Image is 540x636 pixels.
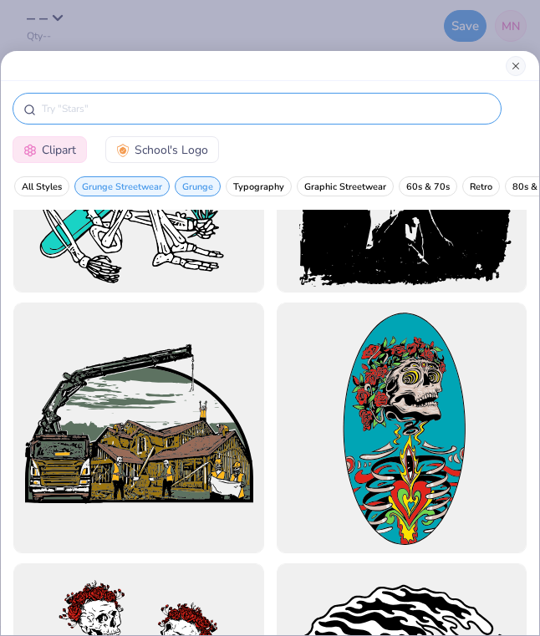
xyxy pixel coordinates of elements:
[14,176,69,196] button: filter button
[175,176,221,196] button: filter button
[462,176,500,196] button: filter button
[22,181,62,193] span: All Styles
[40,100,491,117] input: Try "Stars"
[74,176,170,196] button: filter button
[82,181,162,193] span: Grunge Streetwear
[42,141,76,159] span: Clipart
[182,181,213,193] span: Grunge
[304,181,386,193] span: Graphic Streetwear
[399,176,457,196] button: filter button
[297,176,394,196] button: filter button
[233,181,284,193] span: Typography
[226,176,292,196] button: filter button
[13,136,87,163] button: ClipartClipart
[105,136,219,163] button: School's LogoSchool's Logo
[135,141,208,159] span: School's Logo
[506,56,526,76] button: Close
[406,181,450,193] span: 60s & 70s
[116,144,130,157] img: School's Logo
[23,144,37,157] img: Clipart
[470,181,492,193] span: Retro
